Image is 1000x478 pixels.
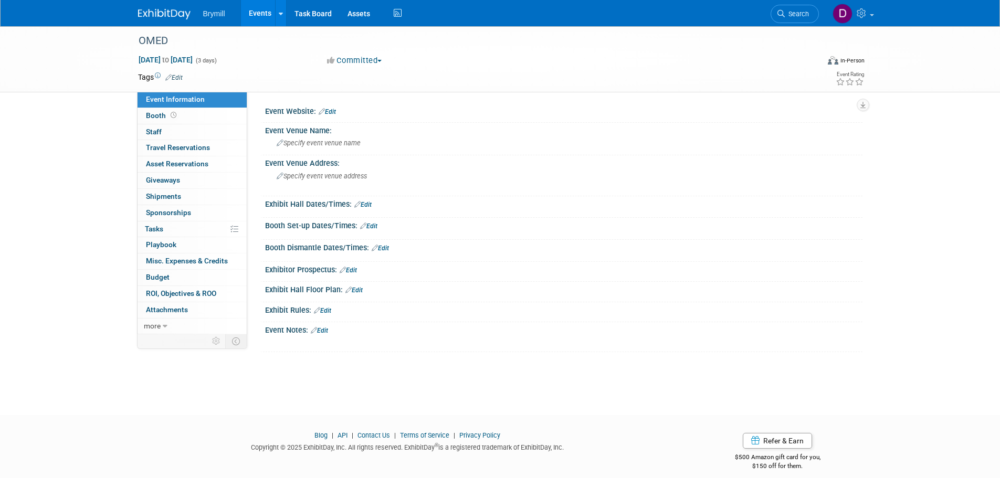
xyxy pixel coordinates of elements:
[138,55,193,65] span: [DATE] [DATE]
[265,196,862,210] div: Exhibit Hall Dates/Times:
[138,140,247,156] a: Travel Reservations
[392,431,398,439] span: |
[314,307,331,314] a: Edit
[146,176,180,184] span: Giveaways
[319,108,336,115] a: Edit
[138,9,191,19] img: ExhibitDay
[146,257,228,265] span: Misc. Expenses & Credits
[349,431,356,439] span: |
[329,431,336,439] span: |
[459,431,500,439] a: Privacy Policy
[138,253,247,269] a: Misc. Expenses & Credits
[138,237,247,253] a: Playbook
[340,267,357,274] a: Edit
[161,56,171,64] span: to
[265,155,862,168] div: Event Venue Address:
[146,240,176,249] span: Playbook
[360,222,377,230] a: Edit
[138,302,247,318] a: Attachments
[693,462,862,471] div: $150 off for them.
[451,431,458,439] span: |
[828,56,838,65] img: Format-Inperson.png
[323,55,386,66] button: Committed
[435,442,438,448] sup: ®
[146,160,208,168] span: Asset Reservations
[138,189,247,205] a: Shipments
[138,108,247,124] a: Booth
[146,143,210,152] span: Travel Reservations
[165,74,183,81] a: Edit
[833,4,852,24] img: Delaney Bryne
[693,446,862,470] div: $500 Amazon gift card for you,
[138,72,183,82] td: Tags
[138,92,247,108] a: Event Information
[146,305,188,314] span: Attachments
[265,123,862,136] div: Event Venue Name:
[203,9,225,18] span: Brymill
[757,55,865,70] div: Event Format
[138,173,247,188] a: Giveaways
[265,240,862,253] div: Booth Dismantle Dates/Times:
[138,270,247,285] a: Budget
[357,431,390,439] a: Contact Us
[138,286,247,302] a: ROI, Objectives & ROO
[265,302,862,316] div: Exhibit Rules:
[138,221,247,237] a: Tasks
[138,156,247,172] a: Asset Reservations
[138,440,678,452] div: Copyright © 2025 ExhibitDay, Inc. All rights reserved. ExhibitDay is a registered trademark of Ex...
[785,10,809,18] span: Search
[836,72,864,77] div: Event Rating
[146,273,170,281] span: Budget
[169,111,178,119] span: Booth not reserved yet
[146,111,178,120] span: Booth
[135,31,803,50] div: OMED
[314,431,328,439] a: Blog
[146,208,191,217] span: Sponsorships
[195,57,217,64] span: (3 days)
[311,327,328,334] a: Edit
[354,201,372,208] a: Edit
[277,139,361,147] span: Specify event venue name
[145,225,163,233] span: Tasks
[146,128,162,136] span: Staff
[144,322,161,330] span: more
[265,322,862,336] div: Event Notes:
[265,282,862,295] div: Exhibit Hall Floor Plan:
[277,172,367,180] span: Specify event venue address
[372,245,389,252] a: Edit
[265,103,862,117] div: Event Website:
[146,289,216,298] span: ROI, Objectives & ROO
[345,286,363,294] a: Edit
[400,431,449,439] a: Terms of Service
[225,334,247,348] td: Toggle Event Tabs
[146,192,181,200] span: Shipments
[138,205,247,221] a: Sponsorships
[265,262,862,275] div: Exhibitor Prospectus:
[265,218,862,231] div: Booth Set-up Dates/Times:
[743,433,812,449] a: Refer & Earn
[338,431,348,439] a: API
[138,124,247,140] a: Staff
[146,95,205,103] span: Event Information
[207,334,226,348] td: Personalize Event Tab Strip
[771,5,819,23] a: Search
[138,318,247,334] a: more
[840,57,865,65] div: In-Person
